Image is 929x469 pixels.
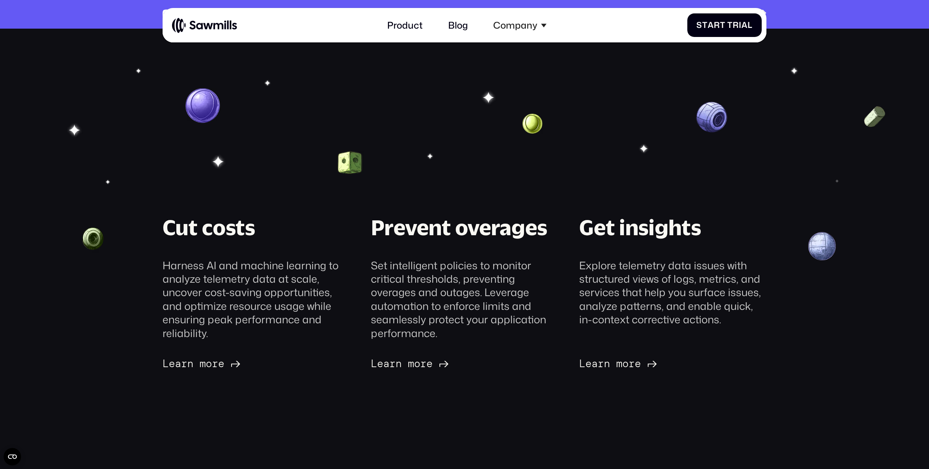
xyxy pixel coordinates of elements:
[493,20,537,31] div: Company
[739,20,741,30] span: i
[408,357,414,370] span: m
[733,20,739,30] span: r
[635,357,641,370] span: e
[579,357,657,370] a: Learnmore
[727,20,733,30] span: T
[371,213,547,241] div: Prevent overages
[486,13,553,38] div: Company
[371,357,377,370] span: L
[163,357,241,370] a: Learnmore
[604,357,610,370] span: n
[579,259,766,327] div: Explore telemetry data issues with structured views of logs, metrics, and services that help you ...
[163,357,169,370] span: L
[163,213,255,241] div: Cut costs
[579,213,701,241] div: Get insights
[377,357,383,370] span: e
[181,357,187,370] span: r
[200,357,206,370] span: m
[714,20,720,30] span: r
[212,357,218,370] span: r
[426,357,433,370] span: e
[702,20,708,30] span: t
[218,357,224,370] span: e
[420,357,426,370] span: r
[371,259,558,340] div: Set intelligent policies to monitor critical thresholds, preventing overages and outages. Leverag...
[396,357,402,370] span: n
[687,13,762,37] a: StartTrial
[696,20,702,30] span: S
[380,13,429,38] a: Product
[175,357,181,370] span: a
[616,357,622,370] span: m
[629,357,635,370] span: r
[748,20,753,30] span: l
[163,259,350,340] div: Harness AI and machine learning to analyze telemetry data at scale, uncover cost-saving opportuni...
[4,448,21,465] button: Open CMP widget
[720,20,725,30] span: t
[741,20,748,30] span: a
[169,357,175,370] span: e
[592,357,598,370] span: a
[708,20,714,30] span: a
[622,357,629,370] span: o
[414,357,420,370] span: o
[579,357,585,370] span: L
[441,13,475,38] a: Blog
[371,357,449,370] a: Learnmore
[383,357,389,370] span: a
[206,357,212,370] span: o
[187,357,193,370] span: n
[389,357,396,370] span: r
[598,357,604,370] span: r
[585,357,592,370] span: e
